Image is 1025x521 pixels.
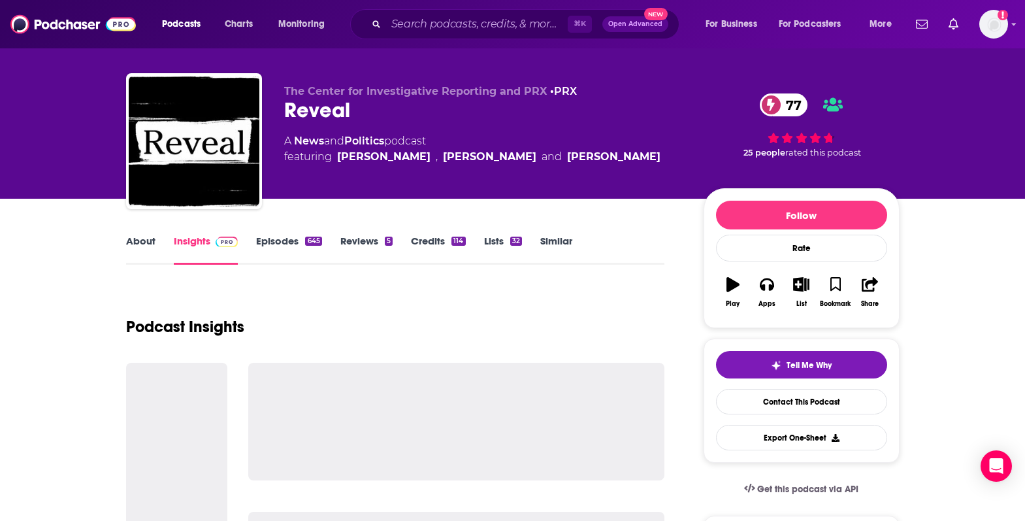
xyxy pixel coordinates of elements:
div: Open Intercom Messenger [981,450,1012,482]
button: List [784,269,818,316]
img: Reveal [129,76,259,207]
input: Search podcasts, credits, & more... [386,14,568,35]
h1: Podcast Insights [126,317,244,337]
button: Show profile menu [979,10,1008,39]
span: Tell Me Why [787,360,832,371]
a: Al Letson [337,149,431,165]
span: Podcasts [162,15,201,33]
div: 114 [451,237,465,246]
a: Ike Sriskandarajah [443,149,536,165]
span: and [542,149,562,165]
div: Apps [758,300,775,308]
a: About [126,235,155,265]
img: User Profile [979,10,1008,39]
span: • [550,85,577,97]
button: open menu [770,14,860,35]
button: Share [853,269,887,316]
button: Export One-Sheet [716,425,887,450]
img: tell me why sparkle [771,360,781,371]
button: open menu [696,14,773,35]
span: Monitoring [278,15,325,33]
span: The Center for Investigative Reporting and PRX [284,85,547,97]
span: New [644,8,668,20]
span: 25 people [743,148,785,158]
a: Lists32 [484,235,522,265]
img: Podchaser Pro [216,237,238,247]
span: Open Advanced [608,21,662,27]
a: Show notifications dropdown [943,13,964,35]
svg: Add a profile image [998,10,1008,20]
a: PRX [554,85,577,97]
span: 77 [773,93,808,116]
a: Charts [216,14,261,35]
button: open menu [269,14,342,35]
a: Get this podcast via API [734,473,870,505]
div: Search podcasts, credits, & more... [363,9,692,39]
div: 32 [510,237,522,246]
span: For Business [706,15,757,33]
a: Credits114 [411,235,465,265]
button: open menu [153,14,218,35]
span: , [436,149,438,165]
div: 645 [305,237,321,246]
button: Apps [750,269,784,316]
span: and [324,135,344,147]
a: 77 [760,93,808,116]
div: 5 [385,237,393,246]
a: Show notifications dropdown [911,13,933,35]
span: Charts [225,15,253,33]
img: Podchaser - Follow, Share and Rate Podcasts [10,12,136,37]
div: [PERSON_NAME] [567,149,660,165]
a: Episodes645 [256,235,321,265]
div: Share [861,300,879,308]
a: Reviews5 [340,235,393,265]
a: Politics [344,135,384,147]
button: Play [716,269,750,316]
button: Open AdvancedNew [602,16,668,32]
span: For Podcasters [779,15,841,33]
button: tell me why sparkleTell Me Why [716,351,887,378]
button: Bookmark [819,269,853,316]
span: Logged in as Lizmwetzel [979,10,1008,39]
span: rated this podcast [785,148,861,158]
a: Similar [540,235,572,265]
button: open menu [860,14,908,35]
div: Bookmark [820,300,851,308]
div: Play [726,300,740,308]
a: Contact This Podcast [716,389,887,414]
button: Follow [716,201,887,229]
span: More [870,15,892,33]
div: List [796,300,807,308]
div: A podcast [284,133,660,165]
a: News [294,135,324,147]
span: featuring [284,149,660,165]
span: ⌘ K [568,16,592,33]
a: InsightsPodchaser Pro [174,235,238,265]
div: Rate [716,235,887,261]
div: 77 25 peoplerated this podcast [704,85,900,166]
span: Get this podcast via API [757,484,858,495]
